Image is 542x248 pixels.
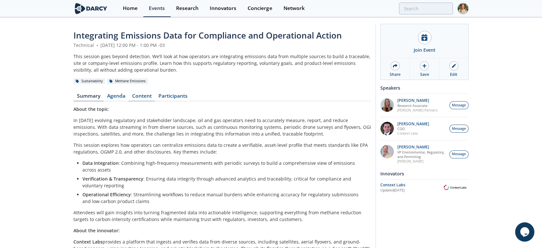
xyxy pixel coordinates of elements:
[397,122,429,126] p: [PERSON_NAME]
[449,150,469,158] button: Message
[82,191,131,198] strong: Operational Efficiency
[73,106,371,112] p: :
[380,145,394,158] img: ed2b4adb-f152-4947-b39b-7b15fa9ececc
[73,53,371,73] div: This session goes beyond detection. We’ll look at how operators are integrating emissions data fr...
[380,188,442,193] div: Updated [DATE]
[397,131,429,136] p: Context Labs
[73,227,120,234] strong: About the innovator:
[149,6,165,11] div: Events
[452,126,466,131] span: Message
[73,117,371,137] p: In [DATE] evolving regulatory and stakeholder landscape, oil and gas operators need to accurately...
[248,6,272,11] div: Concierge
[397,159,446,164] p: [PERSON_NAME]
[442,184,469,191] img: Context Labs
[380,122,394,135] img: 501ea5c4-0272-445a-a9c3-1e215b6764fd
[82,175,367,189] li: : Ensuring data integrity through advanced analytics and traceability, critical for compliance an...
[129,93,155,101] a: Content
[452,103,466,108] span: Message
[397,98,437,103] p: [PERSON_NAME]
[414,47,436,53] div: Join Event
[73,78,105,84] div: Sustainability
[95,42,99,48] span: •
[73,30,342,41] span: Integrating Emissions Data for Compliance and Operational Action
[82,176,143,182] strong: Verification & Transparency
[397,145,446,149] p: [PERSON_NAME]
[380,182,469,193] a: Context Labs Updated[DATE] Context Labs
[283,6,304,11] div: Network
[123,6,138,11] div: Home
[449,125,469,133] button: Message
[176,6,199,11] div: Research
[397,150,446,159] p: VP Environmental, Regulatory, and Permitting
[155,93,191,101] a: Participants
[82,160,119,166] strong: Data Integration
[450,72,457,77] div: Edit
[397,103,437,108] p: Research Associate
[73,239,103,245] strong: Context Labs
[73,209,371,223] p: Attendees will gain insights into turning fragmented data into actionable intelligence, supportin...
[73,3,108,14] img: logo-wide.svg
[420,72,429,77] div: Save
[73,142,371,155] p: This session explores how operators can centralize emissions data to create a verifiable, asset-l...
[439,58,468,80] a: Edit
[380,182,442,188] div: Context Labs
[380,168,469,179] div: Innovators
[73,93,104,101] a: Summary
[380,82,469,93] div: Speakers
[210,6,236,11] div: Innovators
[73,42,371,49] div: Technical [DATE] 12:00 PM - 1:00 PM -03
[449,101,469,109] button: Message
[107,78,148,84] div: Methane Emissions
[380,98,394,112] img: 1e06ca1f-8078-4f37-88bf-70cc52a6e7bd
[515,222,536,242] iframe: chat widget
[82,160,367,173] li: : Combining high-frequency measurements with periodic surveys to build a comprehensive view of em...
[457,3,469,14] img: Profile
[82,191,367,205] li: : Streamlining workflows to reduce manual burdens while enhancing accuracy for regulatory submiss...
[390,72,401,77] div: Share
[104,93,129,101] a: Agenda
[73,106,108,112] strong: About the topic
[399,3,453,14] input: Advanced Search
[397,108,437,112] p: [PERSON_NAME] Partners
[452,152,466,157] span: Message
[397,127,429,131] p: COO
